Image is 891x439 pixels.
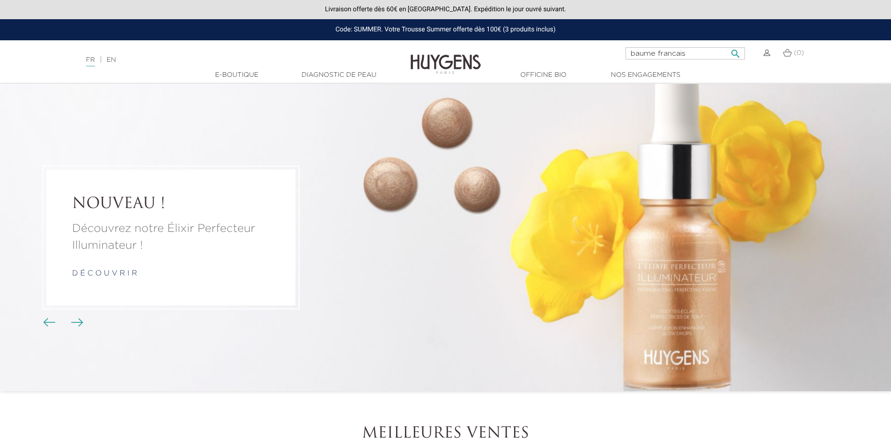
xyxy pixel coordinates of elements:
button:  [727,45,744,57]
a: E-Boutique [190,70,284,80]
div: Boutons du carrousel [47,316,77,330]
a: Diagnostic de peau [292,70,386,80]
a: Découvrez notre Élixir Perfecteur Illuminateur ! [72,221,270,254]
div: | [81,54,364,66]
a: FR [86,57,95,67]
span: (0) [794,50,804,56]
a: Officine Bio [497,70,590,80]
a: EN [106,57,116,63]
img: Huygens [411,39,481,75]
a: NOUVEAU ! [72,195,270,213]
i:  [730,45,741,57]
a: Nos engagements [599,70,692,80]
a: d é c o u v r i r [72,270,137,278]
input: Rechercher [626,47,745,60]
